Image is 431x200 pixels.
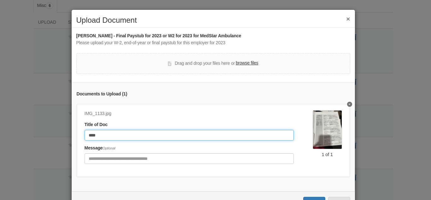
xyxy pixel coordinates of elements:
[85,130,294,141] input: Document Title
[85,153,294,164] input: Include any comments on this document
[85,110,294,117] div: IMG_1133.jpg
[77,91,350,98] div: Documents to Upload ( 1 )
[168,60,258,67] div: Drag and drop your files here or
[76,16,350,24] h2: Upload Document
[313,110,342,149] img: IMG_1133.jpg
[347,102,352,107] button: Delete w-2
[76,39,350,46] div: Please upload your W-2, end-of-year or final paystub for this employer for 2023
[236,60,258,67] label: browse files
[103,146,115,150] span: Optional
[313,151,342,158] div: 1 of 1
[85,145,115,152] label: Message
[85,121,108,128] label: Title of Doc
[76,33,350,39] div: [PERSON_NAME] - Final Paystub for 2023 or W2 for 2023 for MedStar Ambulance
[346,15,350,22] button: ×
